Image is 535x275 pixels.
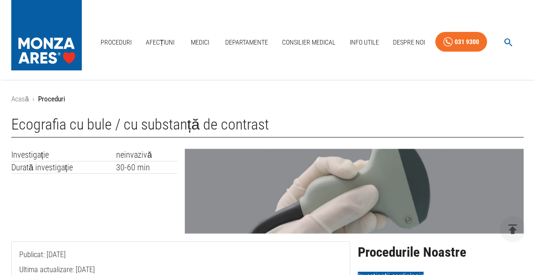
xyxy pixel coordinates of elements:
[11,149,116,161] td: Investigație
[116,149,177,161] td: neinvazivă
[142,33,179,52] a: Afecțiuni
[455,36,479,48] div: 031 9300
[185,149,524,234] img: Ecografia cu bule / cu substanță de contrast | MONZA ARES
[97,33,135,52] a: Proceduri
[278,33,339,52] a: Consilier Medical
[11,161,116,174] td: Durată investigație
[32,94,34,105] li: ›
[435,32,487,52] a: 031 9300
[11,95,29,103] a: Acasă
[185,33,215,52] a: Medici
[346,33,383,52] a: Info Utile
[11,94,524,105] nav: breadcrumb
[358,245,524,260] h2: Procedurile Noastre
[116,161,177,174] td: 30-60 min
[389,33,429,52] a: Despre Noi
[11,116,524,137] h1: Ecografia cu bule / cu substanță de contrast
[221,33,272,52] a: Departamente
[500,216,526,242] button: delete
[38,94,65,105] p: Proceduri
